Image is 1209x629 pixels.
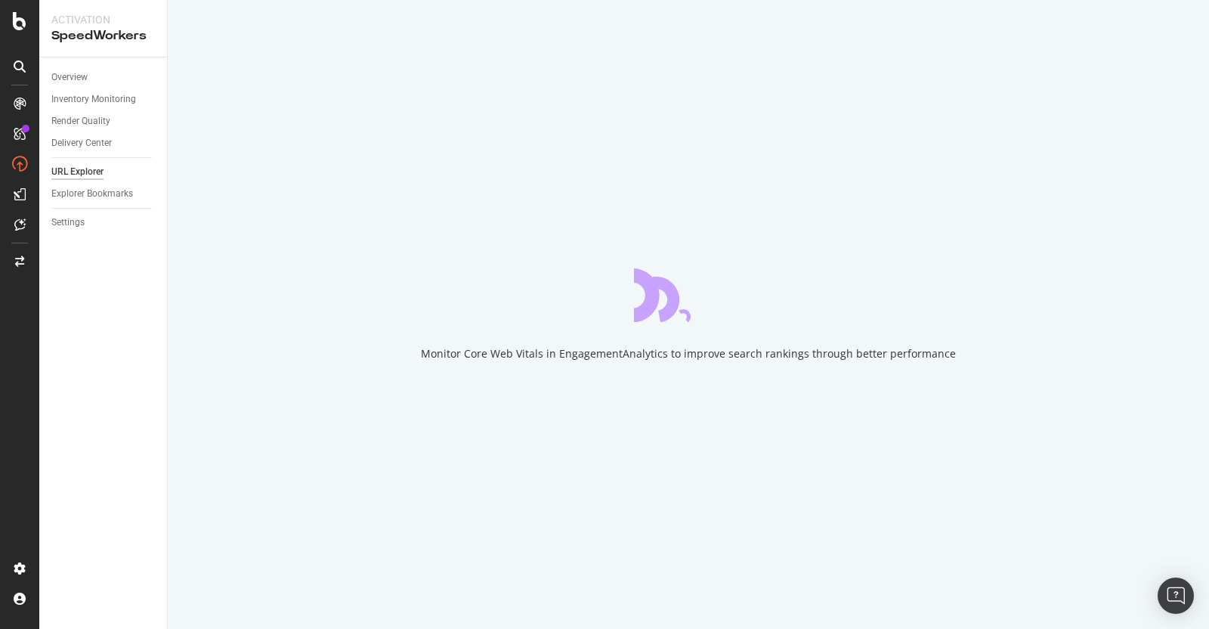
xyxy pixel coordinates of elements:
[51,215,85,231] div: Settings
[51,113,156,129] a: Render Quality
[51,135,156,151] a: Delivery Center
[51,91,136,107] div: Inventory Monitoring
[51,70,88,85] div: Overview
[51,12,155,27] div: Activation
[51,186,133,202] div: Explorer Bookmarks
[51,215,156,231] a: Settings
[51,135,112,151] div: Delivery Center
[51,164,156,180] a: URL Explorer
[421,346,956,361] div: Monitor Core Web Vitals in EngagementAnalytics to improve search rankings through better performance
[634,268,743,322] div: animation
[51,186,156,202] a: Explorer Bookmarks
[51,91,156,107] a: Inventory Monitoring
[51,70,156,85] a: Overview
[1158,578,1194,614] div: Open Intercom Messenger
[51,27,155,45] div: SpeedWorkers
[51,113,110,129] div: Render Quality
[51,164,104,180] div: URL Explorer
